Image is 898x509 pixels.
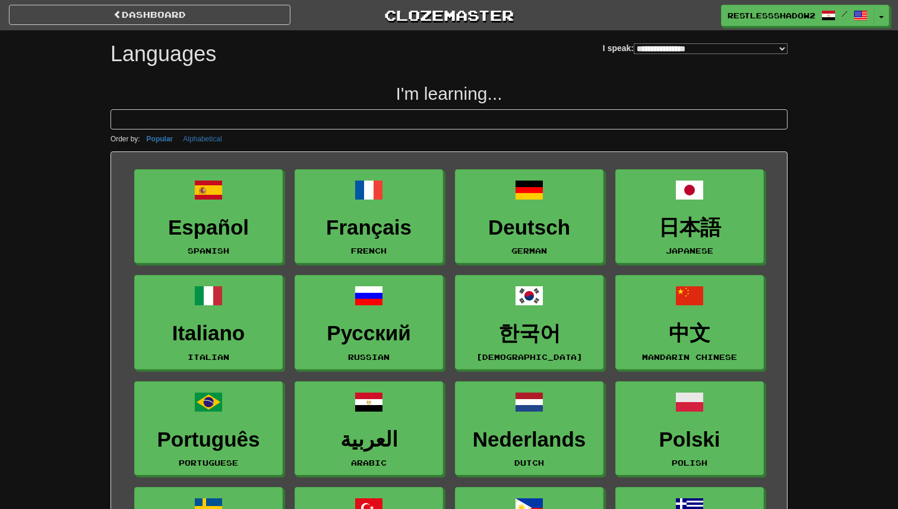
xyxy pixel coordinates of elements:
[666,246,713,255] small: Japanese
[615,275,764,369] a: 中文Mandarin Chinese
[842,10,848,18] span: /
[721,5,874,26] a: RestlessShadow2811 /
[188,353,229,361] small: Italian
[134,275,283,369] a: ItalianoItalian
[295,169,443,264] a: FrançaisFrench
[141,216,276,239] h3: Español
[134,381,283,476] a: PortuguêsPortuguese
[622,428,757,451] h3: Polski
[455,275,603,369] a: 한국어[DEMOGRAPHIC_DATA]
[476,353,583,361] small: [DEMOGRAPHIC_DATA]
[455,381,603,476] a: NederlandsDutch
[461,322,597,345] h3: 한국어
[134,169,283,264] a: EspañolSpanish
[110,84,788,103] h2: I'm learning...
[110,42,216,66] h1: Languages
[642,353,737,361] small: Mandarin Chinese
[672,459,707,467] small: Polish
[179,132,225,146] button: Alphabetical
[308,5,590,26] a: Clozemaster
[295,275,443,369] a: РусскийRussian
[455,169,603,264] a: DeutschGerman
[143,132,177,146] button: Popular
[351,246,387,255] small: French
[461,428,597,451] h3: Nederlands
[301,428,437,451] h3: العربية
[9,5,290,25] a: dashboard
[461,216,597,239] h3: Deutsch
[622,322,757,345] h3: 中文
[615,381,764,476] a: PolskiPolish
[301,322,437,345] h3: Русский
[603,42,788,54] label: I speak:
[141,428,276,451] h3: Português
[141,322,276,345] h3: Italiano
[351,459,387,467] small: Arabic
[622,216,757,239] h3: 日本語
[348,353,390,361] small: Russian
[514,459,544,467] small: Dutch
[728,10,815,21] span: RestlessShadow2811
[188,246,229,255] small: Spanish
[295,381,443,476] a: العربيةArabic
[615,169,764,264] a: 日本語Japanese
[301,216,437,239] h3: Français
[634,43,788,54] select: I speak:
[511,246,547,255] small: German
[110,135,140,143] small: Order by:
[179,459,238,467] small: Portuguese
